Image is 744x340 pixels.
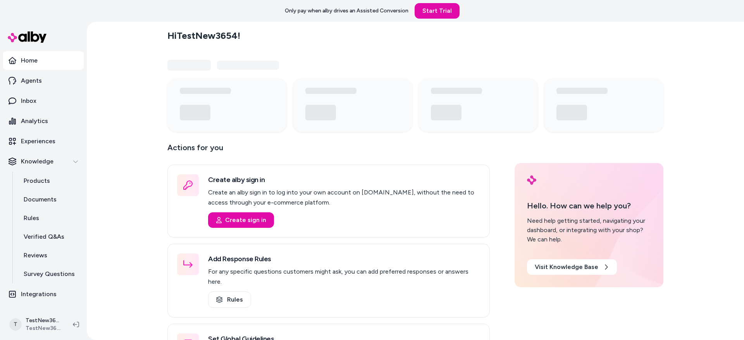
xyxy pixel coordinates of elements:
[3,112,84,130] a: Analytics
[208,187,480,208] p: Create an alby sign in to log into your own account on [DOMAIN_NAME], without the need to access ...
[167,30,240,42] h2: Hi TestNew3654 !
[21,290,57,299] p: Integrations
[21,116,48,126] p: Analytics
[527,216,651,244] div: Need help getting started, navigating your dashboard, or integrating with your shop? We can help.
[26,317,60,324] p: TestNew3654 Shopify
[285,7,408,15] p: Only pay when alby drives an Assisted Conversion
[208,174,480,185] h3: Create alby sign in
[5,312,67,337] button: TTestNew3654 ShopifyTestNew3654
[21,76,42,85] p: Agents
[21,157,53,166] p: Knowledge
[9,318,22,331] span: T
[24,269,75,279] p: Survey Questions
[24,232,64,241] p: Verified Q&As
[8,31,46,43] img: alby Logo
[21,56,38,65] p: Home
[208,267,480,287] p: For any specific questions customers might ask, you can add preferred responses or answers here.
[16,246,84,265] a: Reviews
[16,265,84,283] a: Survey Questions
[3,51,84,70] a: Home
[415,3,460,19] a: Start Trial
[24,251,47,260] p: Reviews
[16,209,84,227] a: Rules
[167,141,490,160] p: Actions for you
[24,213,39,223] p: Rules
[21,137,55,146] p: Experiences
[3,285,84,304] a: Integrations
[527,259,617,275] a: Visit Knowledge Base
[527,200,651,212] p: Hello. How can we help you?
[24,176,50,186] p: Products
[208,212,274,228] button: Create sign in
[527,175,536,185] img: alby Logo
[16,190,84,209] a: Documents
[16,227,84,246] a: Verified Q&As
[3,132,84,151] a: Experiences
[3,92,84,110] a: Inbox
[3,71,84,90] a: Agents
[208,291,251,308] a: Rules
[24,195,57,204] p: Documents
[16,172,84,190] a: Products
[208,253,480,264] h3: Add Response Rules
[21,96,36,106] p: Inbox
[26,324,60,332] span: TestNew3654
[3,152,84,171] button: Knowledge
